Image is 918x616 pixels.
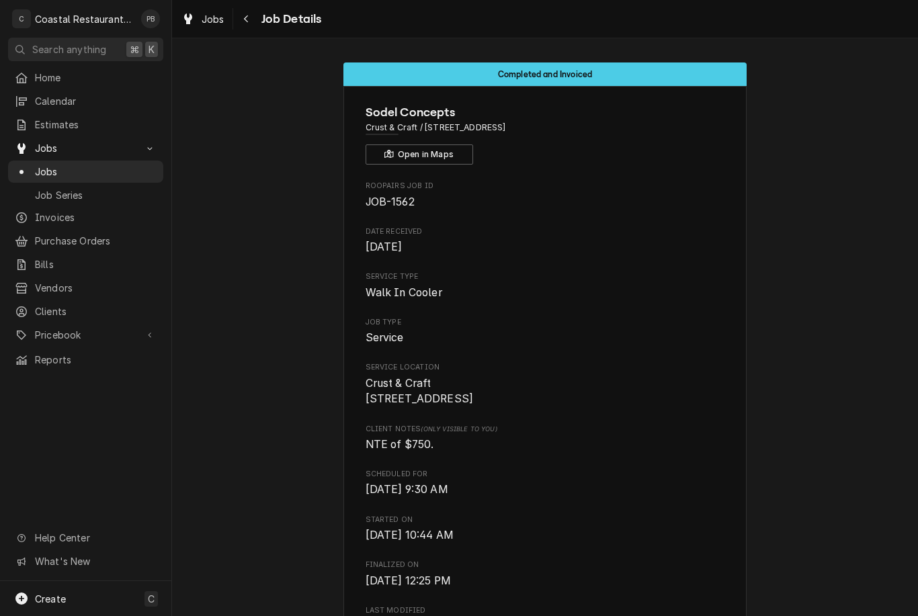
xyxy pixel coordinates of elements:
[366,271,725,300] div: Service Type
[366,469,725,498] div: Scheduled For
[236,8,257,30] button: Navigate back
[366,239,725,255] span: Date Received
[8,38,163,61] button: Search anything⌘K
[35,234,157,248] span: Purchase Orders
[498,70,593,79] span: Completed and Invoiced
[366,515,725,525] span: Started On
[35,257,157,271] span: Bills
[35,554,155,568] span: What's New
[366,331,404,344] span: Service
[366,181,725,191] span: Roopairs Job ID
[176,8,230,30] a: Jobs
[8,206,163,228] a: Invoices
[366,605,725,616] span: Last Modified
[35,118,157,132] span: Estimates
[8,324,163,346] a: Go to Pricebook
[366,424,725,435] span: Client Notes
[8,161,163,183] a: Jobs
[8,349,163,371] a: Reports
[35,531,155,545] span: Help Center
[141,9,160,28] div: PB
[366,330,725,346] span: Job Type
[366,483,448,496] span: [DATE] 9:30 AM
[366,103,725,122] span: Name
[202,12,224,26] span: Jobs
[35,141,136,155] span: Jobs
[32,42,106,56] span: Search anything
[366,181,725,210] div: Roopairs Job ID
[12,9,31,28] div: C
[366,271,725,282] span: Service Type
[366,560,725,588] div: Finalized On
[366,377,474,406] span: Crust & Craft [STREET_ADDRESS]
[366,286,442,299] span: Walk In Cooler
[366,195,415,208] span: JOB-1562
[35,281,157,295] span: Vendors
[8,184,163,206] a: Job Series
[366,103,725,165] div: Client Information
[343,62,747,86] div: Status
[141,9,160,28] div: Phill Blush's Avatar
[366,573,725,589] span: Finalized On
[149,42,155,56] span: K
[421,425,497,433] span: (Only Visible to You)
[8,300,163,322] a: Clients
[366,424,725,453] div: [object Object]
[35,210,157,224] span: Invoices
[35,94,157,108] span: Calendar
[366,122,725,134] span: Address
[8,550,163,572] a: Go to What's New
[8,277,163,299] a: Vendors
[366,529,454,541] span: [DATE] 10:44 AM
[366,362,725,407] div: Service Location
[35,304,157,318] span: Clients
[366,469,725,480] span: Scheduled For
[366,515,725,543] div: Started On
[148,592,155,606] span: C
[366,376,725,407] span: Service Location
[366,317,725,346] div: Job Type
[35,353,157,367] span: Reports
[35,328,136,342] span: Pricebook
[366,317,725,328] span: Job Type
[8,253,163,275] a: Bills
[366,362,725,373] span: Service Location
[257,10,322,28] span: Job Details
[366,437,725,453] span: [object Object]
[366,226,725,237] span: Date Received
[8,137,163,159] a: Go to Jobs
[8,114,163,136] a: Estimates
[35,12,134,26] div: Coastal Restaurant Repair
[366,574,451,587] span: [DATE] 12:25 PM
[366,527,725,543] span: Started On
[366,285,725,301] span: Service Type
[366,560,725,570] span: Finalized On
[366,144,473,165] button: Open in Maps
[8,527,163,549] a: Go to Help Center
[8,230,163,252] a: Purchase Orders
[366,438,434,451] span: NTE of $750.
[366,482,725,498] span: Scheduled For
[35,71,157,85] span: Home
[366,240,403,253] span: [DATE]
[35,188,157,202] span: Job Series
[35,593,66,605] span: Create
[35,165,157,179] span: Jobs
[130,42,139,56] span: ⌘
[8,90,163,112] a: Calendar
[8,67,163,89] a: Home
[366,226,725,255] div: Date Received
[366,194,725,210] span: Roopairs Job ID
